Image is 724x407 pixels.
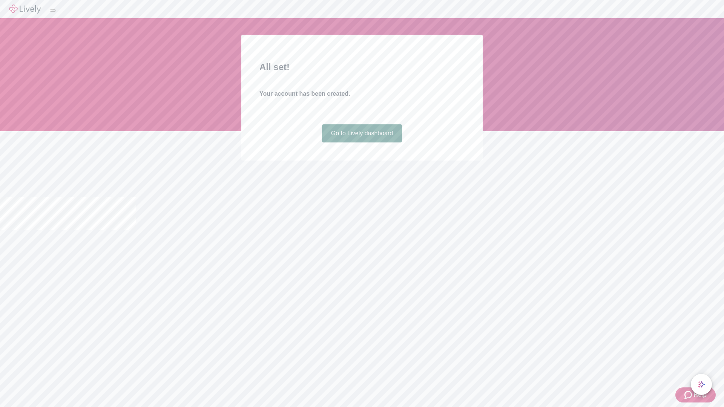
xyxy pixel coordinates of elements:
[50,9,56,12] button: Log out
[698,381,705,388] svg: Lively AI Assistant
[259,89,465,98] h4: Your account has been created.
[675,387,716,402] button: Zendesk support iconHelp
[322,124,402,142] a: Go to Lively dashboard
[691,374,712,395] button: chat
[684,390,693,399] svg: Zendesk support icon
[693,390,707,399] span: Help
[259,60,465,74] h2: All set!
[9,5,41,14] img: Lively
